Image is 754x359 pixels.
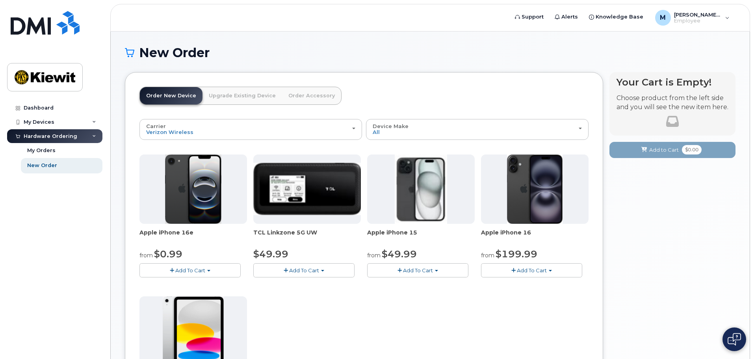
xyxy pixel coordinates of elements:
img: linkzone5g.png [253,163,361,215]
p: Choose product from the left side and you will see the new item here. [617,94,728,112]
span: Device Make [373,123,409,129]
button: Add to Cart $0.00 [609,142,735,158]
img: iphone_16_plus.png [507,154,563,224]
button: Device Make All [366,119,589,140]
small: from [139,252,153,259]
h1: New Order [125,46,735,60]
a: Order Accessory [282,87,341,104]
button: Carrier Verizon Wireless [139,119,362,140]
span: Add To Cart [175,267,205,273]
span: Add To Cart [289,267,319,273]
button: Add To Cart [139,263,241,277]
span: $49.99 [382,248,417,260]
small: from [481,252,494,259]
span: Add To Cart [517,267,547,273]
a: Order New Device [140,87,202,104]
img: iphone16e.png [165,154,222,224]
span: $0.00 [682,145,702,154]
small: from [367,252,381,259]
span: Add To Cart [403,267,433,273]
div: Apple iPhone 16e [139,229,247,244]
img: iphone15.jpg [395,154,447,224]
span: $199.99 [496,248,537,260]
button: Add To Cart [481,263,582,277]
span: $0.99 [154,248,182,260]
span: $49.99 [253,248,288,260]
span: All [373,129,380,135]
span: Carrier [146,123,166,129]
img: Open chat [728,333,741,346]
div: TCL Linkzone 5G UW [253,229,361,244]
button: Add To Cart [367,263,468,277]
span: Add to Cart [649,146,679,154]
h4: Your Cart is Empty! [617,77,728,87]
span: Verizon Wireless [146,129,193,135]
div: Apple iPhone 15 [367,229,475,244]
a: Upgrade Existing Device [202,87,282,104]
button: Add To Cart [253,263,355,277]
div: Apple iPhone 16 [481,229,589,244]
